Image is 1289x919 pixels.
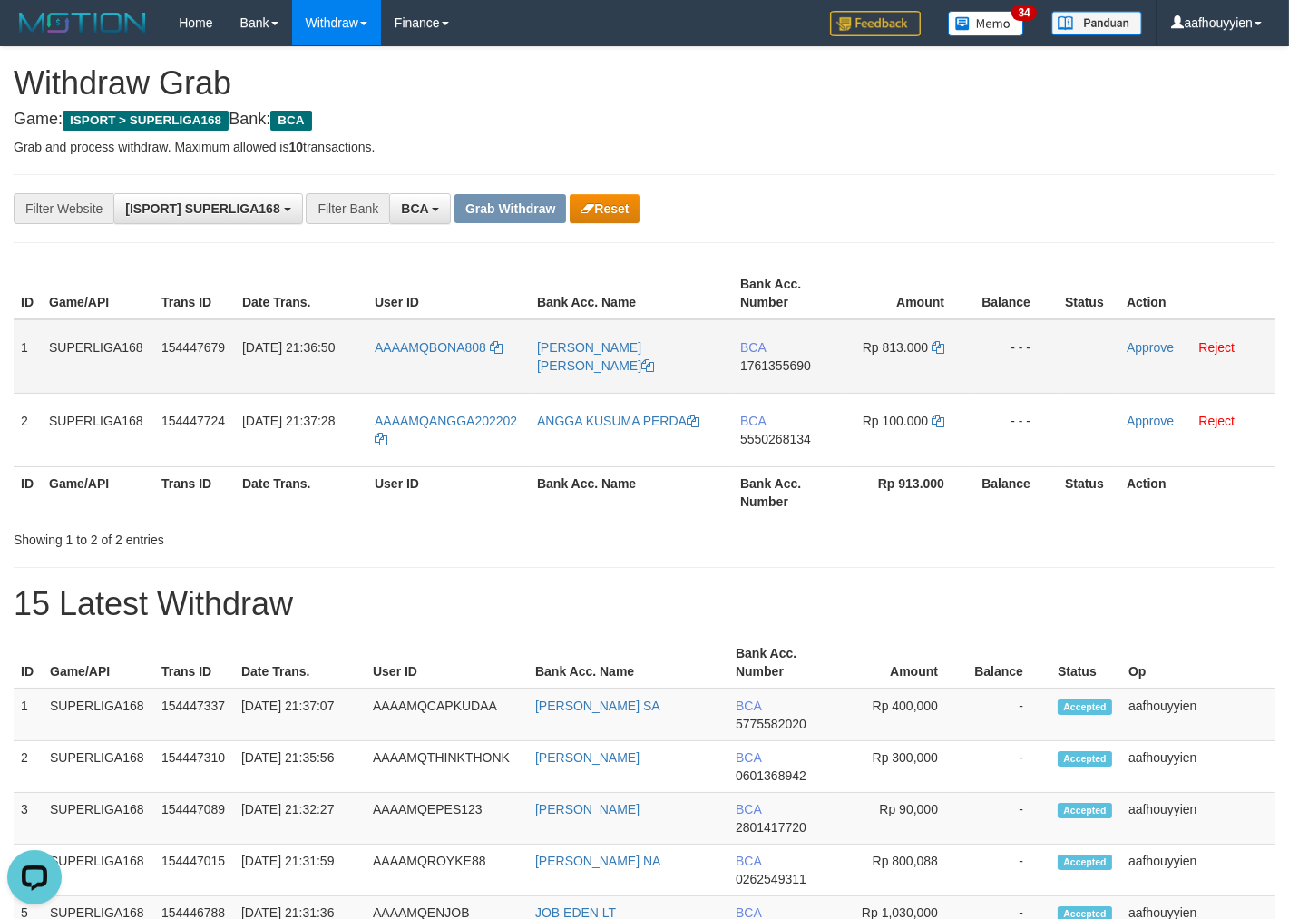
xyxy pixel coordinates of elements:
[14,111,1275,129] h4: Game: Bank:
[63,111,229,131] span: ISPORT > SUPERLIGA168
[375,340,503,355] a: AAAAMQBONA808
[972,393,1058,466] td: - - -
[1058,855,1112,870] span: Accepted
[270,111,311,131] span: BCA
[375,340,486,355] span: AAAAMQBONA808
[736,820,806,835] span: Copy 2801417720 to clipboard
[7,7,62,62] button: Open LiveChat chat widget
[154,637,234,689] th: Trans ID
[733,466,842,518] th: Bank Acc. Number
[161,340,225,355] span: 154447679
[367,466,530,518] th: User ID
[154,741,234,793] td: 154447310
[736,872,806,886] span: Copy 0262549311 to clipboard
[14,466,42,518] th: ID
[1121,741,1275,793] td: aafhouyyien
[14,793,43,845] td: 3
[1127,340,1174,355] a: Approve
[366,741,528,793] td: AAAAMQTHINKTHONK
[366,689,528,741] td: AAAAMQCAPKUDAA
[537,414,699,428] a: ANGGA KUSUMA PERDA
[740,358,811,373] span: Copy 1761355690 to clipboard
[1121,637,1275,689] th: Op
[1058,699,1112,715] span: Accepted
[535,699,660,713] a: [PERSON_NAME] SA
[42,393,154,466] td: SUPERLIGA168
[740,340,766,355] span: BCA
[14,586,1275,622] h1: 15 Latest Withdraw
[366,637,528,689] th: User ID
[530,466,733,518] th: Bank Acc. Name
[842,466,972,518] th: Rp 913.000
[366,793,528,845] td: AAAAMQEPES123
[965,637,1050,689] th: Balance
[43,637,154,689] th: Game/API
[389,193,451,224] button: BCA
[125,201,279,216] span: [ISPORT] SUPERLIGA168
[733,268,842,319] th: Bank Acc. Number
[234,845,366,896] td: [DATE] 21:31:59
[863,414,928,428] span: Rp 100.000
[288,140,303,154] strong: 10
[836,845,965,896] td: Rp 800,088
[1050,637,1121,689] th: Status
[528,637,728,689] th: Bank Acc. Name
[306,193,389,224] div: Filter Bank
[932,340,944,355] a: Copy 813000 to clipboard
[965,793,1050,845] td: -
[43,845,154,896] td: SUPERLIGA168
[736,699,761,713] span: BCA
[14,523,523,549] div: Showing 1 to 2 of 2 entries
[154,689,234,741] td: 154447337
[154,845,234,896] td: 154447015
[736,717,806,731] span: Copy 5775582020 to clipboard
[154,793,234,845] td: 154447089
[1119,466,1275,518] th: Action
[836,741,965,793] td: Rp 300,000
[1121,793,1275,845] td: aafhouyyien
[736,802,761,816] span: BCA
[842,268,972,319] th: Amount
[830,11,921,36] img: Feedback.jpg
[972,268,1058,319] th: Balance
[14,138,1275,156] p: Grab and process withdraw. Maximum allowed is transactions.
[234,689,366,741] td: [DATE] 21:37:07
[965,689,1050,741] td: -
[1121,845,1275,896] td: aafhouyyien
[42,319,154,394] td: SUPERLIGA168
[235,466,367,518] th: Date Trans.
[1058,803,1112,818] span: Accepted
[736,768,806,783] span: Copy 0601368942 to clipboard
[14,65,1275,102] h1: Withdraw Grab
[740,432,811,446] span: Copy 5550268134 to clipboard
[43,741,154,793] td: SUPERLIGA168
[570,194,640,223] button: Reset
[535,802,640,816] a: [PERSON_NAME]
[1058,466,1119,518] th: Status
[14,393,42,466] td: 2
[1058,751,1112,767] span: Accepted
[1198,414,1235,428] a: Reject
[366,845,528,896] td: AAAAMQROYKE88
[836,637,965,689] th: Amount
[43,793,154,845] td: SUPERLIGA168
[535,854,660,868] a: [PERSON_NAME] NA
[863,340,928,355] span: Rp 813.000
[234,793,366,845] td: [DATE] 21:32:27
[1127,414,1174,428] a: Approve
[740,414,766,428] span: BCA
[113,193,302,224] button: [ISPORT] SUPERLIGA168
[14,268,42,319] th: ID
[736,854,761,868] span: BCA
[948,11,1024,36] img: Button%20Memo.svg
[242,340,335,355] span: [DATE] 21:36:50
[14,689,43,741] td: 1
[401,201,428,216] span: BCA
[1011,5,1036,21] span: 34
[14,319,42,394] td: 1
[454,194,566,223] button: Grab Withdraw
[234,637,366,689] th: Date Trans.
[367,268,530,319] th: User ID
[234,741,366,793] td: [DATE] 21:35:56
[154,268,235,319] th: Trans ID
